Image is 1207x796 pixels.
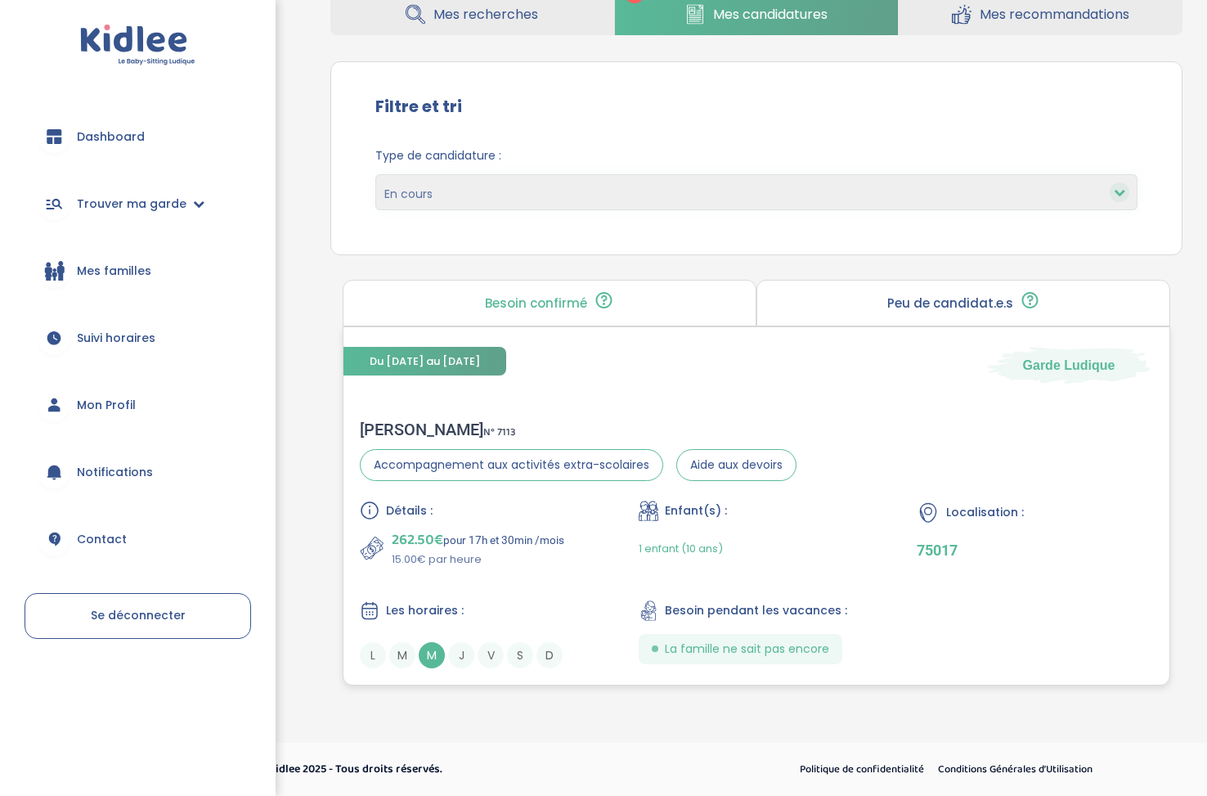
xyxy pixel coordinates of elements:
span: 1 enfant (10 ans) [639,541,723,556]
span: Accompagnement aux activités extra-scolaires [360,449,663,481]
span: Besoin pendant les vacances : [665,602,847,619]
span: Mes familles [77,263,151,280]
span: Mes recommandations [980,4,1129,25]
span: Se déconnecter [91,607,186,623]
span: M [419,642,445,668]
a: Mon Profil [25,376,251,434]
p: pour 17h et 30min /mois [392,528,564,551]
span: Suivi horaires [77,330,155,347]
span: Mes recherches [433,4,538,25]
a: Politique de confidentialité [794,759,930,780]
span: J [448,642,474,668]
span: Mon Profil [77,397,136,414]
p: Peu de candidat.e.s [887,297,1013,310]
a: Mes familles [25,241,251,300]
a: Notifications [25,443,251,501]
p: © Kidlee 2025 - Tous droits réservés. [258,761,673,778]
a: Suivi horaires [25,308,251,367]
p: 15.00€ par heure [392,551,564,568]
span: S [507,642,533,668]
span: L [360,642,386,668]
span: Les horaires : [386,602,464,619]
span: Aide aux devoirs [676,449,796,481]
span: V [478,642,504,668]
span: Dashboard [77,128,145,146]
span: Trouver ma garde [77,196,186,213]
span: Du [DATE] au [DATE] [343,347,506,376]
span: N° 7113 [483,424,516,441]
p: 75017 [917,542,1153,559]
a: Conditions Générales d’Utilisation [932,759,1098,780]
span: D [536,642,563,668]
a: Dashboard [25,107,251,166]
span: Localisation : [946,504,1024,521]
span: La famille ne sait pas encore [665,641,829,658]
span: Contact [77,531,127,548]
a: Contact [25,510,251,569]
div: [PERSON_NAME] [360,420,796,439]
span: M [389,642,415,668]
span: Enfant(s) : [665,502,727,519]
span: Garde Ludique [1023,356,1115,374]
img: logo.svg [80,25,195,66]
a: Se déconnecter [25,593,251,639]
p: Besoin confirmé [485,297,587,310]
span: Type de candidature : [375,147,1137,164]
span: Notifications [77,464,153,481]
span: Détails : [386,502,433,519]
a: Trouver ma garde [25,174,251,233]
span: Mes candidatures [713,4,828,25]
span: 262.50€ [392,528,443,551]
label: Filtre et tri [375,94,462,119]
